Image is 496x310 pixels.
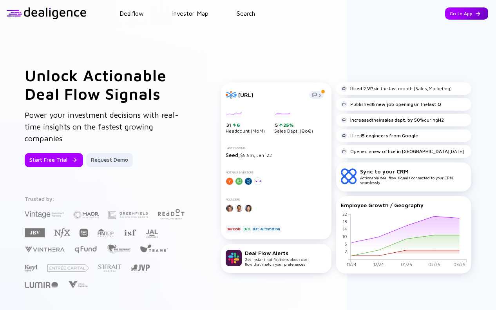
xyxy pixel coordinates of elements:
[341,86,452,92] div: in the last month (Sales,Marketing)
[226,146,327,150] div: Last Funding
[25,110,179,143] span: Power your investment decisions with real-time insights on the fastest growing companies
[73,208,99,221] img: Maor Investments
[342,234,347,239] tspan: 10
[428,101,441,107] strong: last Q
[25,195,188,202] div: Trusted by:
[245,250,309,256] div: Deal Flow Alerts
[146,230,158,238] img: JAL Ventures
[373,262,384,267] tspan: 12/24
[275,122,313,128] div: 5
[438,117,444,123] strong: H2
[371,148,449,154] strong: new office in [GEOGRAPHIC_DATA]
[226,151,240,158] span: Seed,
[107,244,130,253] img: The Elephant
[25,246,65,253] img: Vinthera
[157,207,185,220] img: Red Dot Capital Partners
[243,225,251,233] div: B2B
[25,264,38,272] img: Key1 Capital
[382,117,424,123] strong: sales dept. by 50%
[25,66,189,103] h1: Unlock Actionable Deal Flow Signals
[67,281,88,288] img: Viola Growth
[341,202,467,208] div: Employee Growth / Geography
[226,111,265,134] div: Headcount (MoM)
[360,168,467,185] div: Actionable deal flow signals connected to your CRM seamlessly
[119,10,144,17] a: Dealflow
[25,282,58,288] img: Lumir Ventures
[282,122,294,128] div: 25%
[341,133,418,139] div: Hired
[131,264,150,271] img: Jerusalem Venture Partners
[342,219,347,224] tspan: 18
[400,262,412,267] tspan: 01/25
[47,264,89,272] img: Entrée Capital
[98,228,114,237] img: FINTOP Capital
[226,151,327,158] div: $5.5m, Jan `22
[226,225,241,233] div: DevTools
[362,133,418,139] strong: 5 engineers from Google
[453,262,465,267] tspan: 03/25
[372,101,416,107] strong: 8 new job openings
[109,211,148,219] img: Greenfield Partners
[54,228,70,237] img: NFX
[344,241,347,246] tspan: 6
[342,211,347,216] tspan: 22
[245,250,309,266] div: Get instant notifications about deal flow that match your preferences
[236,122,240,128] div: 6
[341,117,444,123] div: their during
[25,228,45,238] img: JBV Capital
[350,117,372,123] strong: Increased
[360,168,467,175] div: Sync to your CRM
[140,244,168,252] img: Team8
[350,86,376,91] strong: Hired 2 VPs
[445,7,488,20] button: Go to App
[428,262,440,267] tspan: 02/25
[226,198,327,201] div: Founders
[226,171,327,174] div: Notable Investors
[86,153,133,167] button: Request Demo
[123,229,136,236] img: Israel Secondary Fund
[346,262,356,267] tspan: 11/24
[252,225,281,233] div: Test Automation
[342,226,347,231] tspan: 14
[341,148,464,155] div: Opened a [DATE]
[25,153,83,167] button: Start Free Trial
[274,111,313,134] div: Sales Dept. (QoQ)
[341,101,441,108] div: Published in the
[226,122,265,128] div: 31
[98,264,121,272] img: Strait Capital
[344,249,347,254] tspan: 2
[172,10,208,17] a: Investor Map
[237,10,255,17] a: Search
[74,244,97,254] img: Q Fund
[238,91,304,98] div: [URL]
[25,210,64,219] img: Vintage Investment Partners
